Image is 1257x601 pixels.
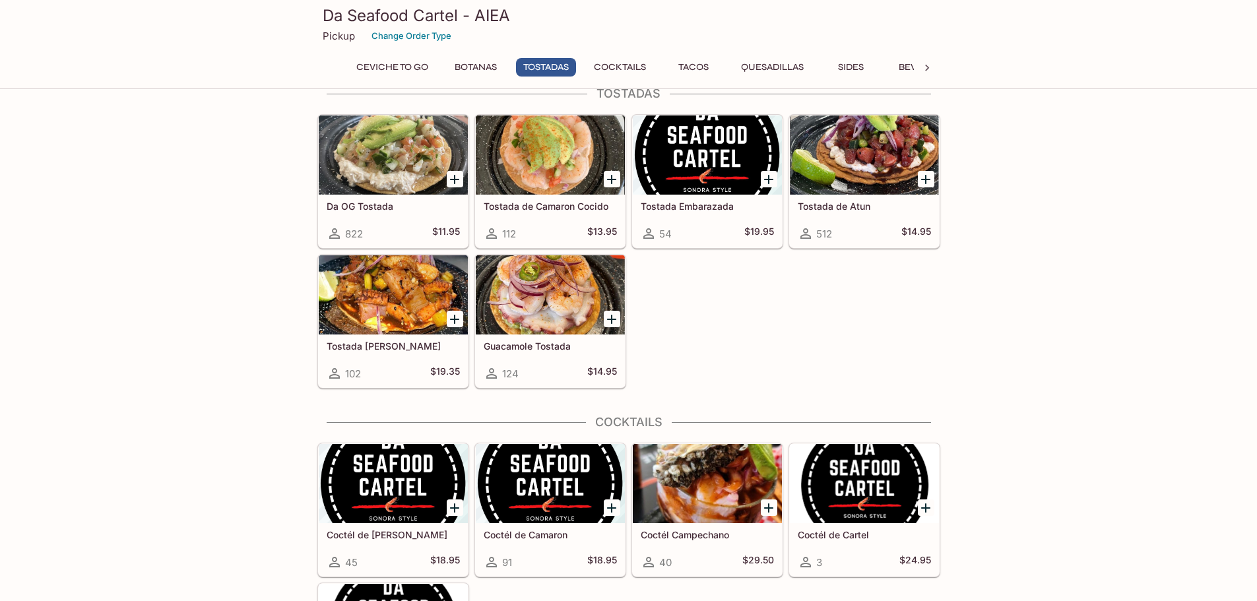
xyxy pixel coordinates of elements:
[899,554,931,570] h5: $24.95
[761,171,777,187] button: Add Tostada Embarazada
[587,365,617,381] h5: $14.95
[587,554,617,570] h5: $18.95
[604,311,620,327] button: Add Guacamole Tostada
[918,171,934,187] button: Add Tostada de Atun
[476,444,625,523] div: Coctél de Camaron
[790,115,939,195] div: Tostada de Atun
[789,115,940,248] a: Tostada de Atun512$14.95
[327,340,460,352] h5: Tostada [PERSON_NAME]
[516,58,576,77] button: Tostadas
[446,58,505,77] button: Botanas
[664,58,723,77] button: Tacos
[318,115,468,248] a: Da OG Tostada822$11.95
[349,58,435,77] button: Ceviche To Go
[366,26,457,46] button: Change Order Type
[475,115,626,248] a: Tostada de Camaron Cocido112$13.95
[476,115,625,195] div: Tostada de Camaron Cocido
[502,228,516,240] span: 112
[790,444,939,523] div: Coctél de Cartel
[430,365,460,381] h5: $19.35
[604,171,620,187] button: Add Tostada de Camaron Cocido
[641,529,774,540] h5: Coctél Campechano
[632,115,783,248] a: Tostada Embarazada54$19.95
[317,415,940,429] h4: Cocktails
[744,226,774,241] h5: $19.95
[318,255,468,388] a: Tostada [PERSON_NAME]102$19.35
[476,255,625,334] div: Guacamole Tostada
[659,228,672,240] span: 54
[633,115,782,195] div: Tostada Embarazada
[633,444,782,523] div: Coctél Campechano
[742,554,774,570] h5: $29.50
[447,499,463,516] button: Add Coctél de Ceviche
[918,499,934,516] button: Add Coctél de Cartel
[447,311,463,327] button: Add Tostada la Basta
[430,554,460,570] h5: $18.95
[901,226,931,241] h5: $14.95
[632,443,783,577] a: Coctél Campechano40$29.50
[789,443,940,577] a: Coctél de Cartel3$24.95
[761,499,777,516] button: Add Coctél Campechano
[484,340,617,352] h5: Guacamole Tostada
[891,58,961,77] button: Beverages
[318,443,468,577] a: Coctél de [PERSON_NAME]45$18.95
[319,115,468,195] div: Da OG Tostada
[798,201,931,212] h5: Tostada de Atun
[484,201,617,212] h5: Tostada de Camaron Cocido
[475,255,626,388] a: Guacamole Tostada124$14.95
[822,58,881,77] button: Sides
[659,556,672,569] span: 40
[317,86,940,101] h4: Tostadas
[327,201,460,212] h5: Da OG Tostada
[604,499,620,516] button: Add Coctél de Camaron
[484,529,617,540] h5: Coctél de Camaron
[327,529,460,540] h5: Coctél de [PERSON_NAME]
[734,58,811,77] button: Quesadillas
[447,171,463,187] button: Add Da OG Tostada
[323,5,935,26] h3: Da Seafood Cartel - AIEA
[345,556,358,569] span: 45
[345,228,363,240] span: 822
[323,30,355,42] p: Pickup
[502,556,512,569] span: 91
[345,367,361,380] span: 102
[319,444,468,523] div: Coctél de Ceviche
[816,556,822,569] span: 3
[587,226,617,241] h5: $13.95
[432,226,460,241] h5: $11.95
[641,201,774,212] h5: Tostada Embarazada
[319,255,468,334] div: Tostada la Basta
[502,367,519,380] span: 124
[816,228,832,240] span: 512
[798,529,931,540] h5: Coctél de Cartel
[475,443,626,577] a: Coctél de Camaron91$18.95
[587,58,653,77] button: Cocktails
